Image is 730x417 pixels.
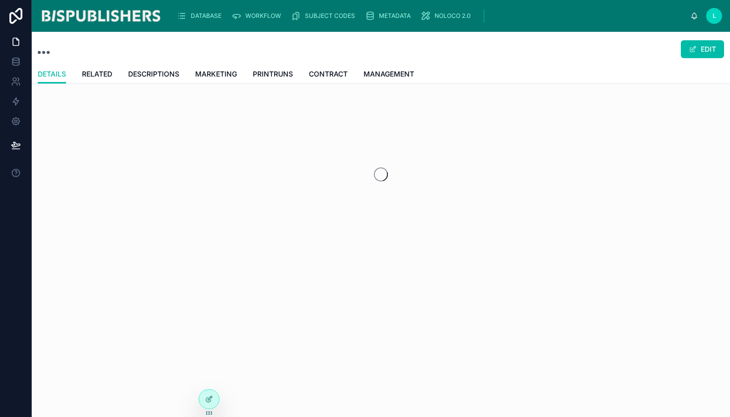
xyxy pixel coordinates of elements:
[191,12,221,20] span: DATABASE
[174,7,228,25] a: DATABASE
[82,65,112,85] a: RELATED
[253,69,293,79] span: PRINTRUNS
[713,12,716,20] span: L
[38,65,66,84] a: DETAILS
[309,65,348,85] a: CONTRACT
[309,69,348,79] span: CONTRACT
[128,65,179,85] a: DESCRIPTIONS
[38,69,66,79] span: DETAILS
[245,12,281,20] span: WORKFLOW
[364,65,414,85] a: MANAGEMENT
[362,7,418,25] a: METADATA
[379,12,411,20] span: METADATA
[364,69,414,79] span: MANAGEMENT
[418,7,478,25] a: NOLOCO 2.0
[288,7,362,25] a: SUBJECT CODES
[82,69,112,79] span: RELATED
[195,65,237,85] a: MARKETING
[40,8,162,24] img: App logo
[128,69,179,79] span: DESCRIPTIONS
[253,65,293,85] a: PRINTRUNS
[228,7,288,25] a: WORKFLOW
[170,5,690,27] div: scrollable content
[305,12,355,20] span: SUBJECT CODES
[435,12,471,20] span: NOLOCO 2.0
[681,40,724,58] button: EDIT
[195,69,237,79] span: MARKETING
